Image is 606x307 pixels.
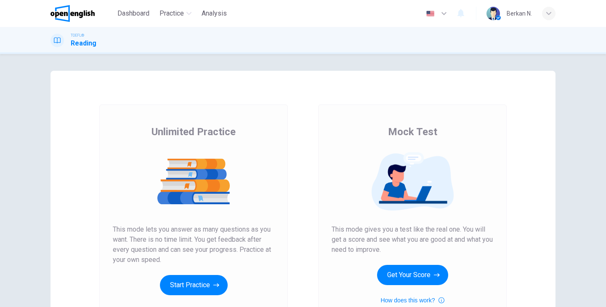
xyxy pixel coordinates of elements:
[113,224,274,265] span: This mode lets you answer as many questions as you want. There is no time limit. You get feedback...
[388,125,437,139] span: Mock Test
[202,8,227,19] span: Analysis
[486,7,500,20] img: Profile picture
[114,6,153,21] button: Dashboard
[156,6,195,21] button: Practice
[377,265,448,285] button: Get Your Score
[425,11,436,17] img: en
[160,275,228,295] button: Start Practice
[332,224,493,255] span: This mode gives you a test like the real one. You will get a score and see what you are good at a...
[117,8,149,19] span: Dashboard
[507,8,532,19] div: Berkan N.
[50,5,114,22] a: OpenEnglish logo
[151,125,236,139] span: Unlimited Practice
[71,32,84,38] span: TOEFL®
[198,6,230,21] button: Analysis
[159,8,184,19] span: Practice
[71,38,96,48] h1: Reading
[50,5,95,22] img: OpenEnglish logo
[380,295,444,305] button: How does this work?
